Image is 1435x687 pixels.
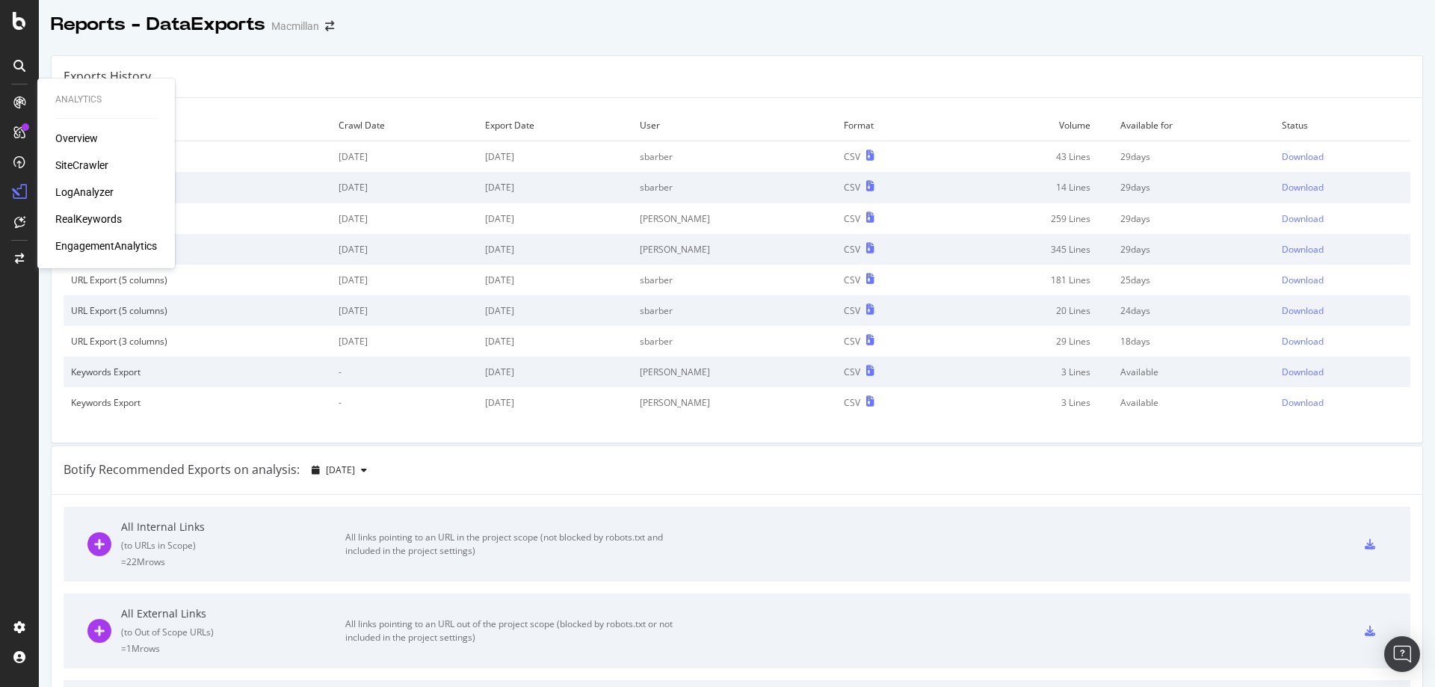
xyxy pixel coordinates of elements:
td: [DATE] [331,265,478,295]
div: Overview [55,131,98,146]
a: LogAnalyzer [55,185,114,200]
td: [DATE] [331,295,478,326]
a: Download [1282,335,1403,348]
td: 24 days [1113,295,1274,326]
td: sbarber [632,265,837,295]
a: Download [1282,243,1403,256]
td: 181 Lines [946,265,1113,295]
div: Analytics [55,93,157,106]
td: [DATE] [478,234,632,265]
td: 3 Lines [946,357,1113,387]
a: SiteCrawler [55,158,108,173]
span: 2025 Sep. 26th [326,463,355,476]
div: CSV [844,243,860,256]
div: CSV [844,181,860,194]
div: Open Intercom Messenger [1384,636,1420,672]
div: Download [1282,304,1324,317]
div: All External Links [121,606,345,621]
div: All links pointing to an URL out of the project scope (blocked by robots.txt or not included in t... [345,617,682,644]
td: [DATE] [478,326,632,357]
div: Macmillan [271,19,319,34]
td: sbarber [632,295,837,326]
td: [DATE] [478,295,632,326]
a: EngagementAnalytics [55,238,157,253]
div: URL Export (4 columns) [71,212,324,225]
td: [DATE] [478,357,632,387]
td: Available for [1113,110,1274,141]
div: Download [1282,335,1324,348]
td: 29 days [1113,203,1274,234]
div: CSV [844,212,860,225]
div: Download [1282,274,1324,286]
div: arrow-right-arrow-left [325,21,334,31]
td: Format [836,110,945,141]
td: [DATE] [331,172,478,203]
td: 29 days [1113,234,1274,265]
div: Download [1282,150,1324,163]
td: 18 days [1113,326,1274,357]
td: [PERSON_NAME] [632,234,837,265]
div: Download [1282,396,1324,409]
td: 345 Lines [946,234,1113,265]
a: Download [1282,304,1403,317]
div: URL Export (5 columns) [71,304,324,317]
div: CSV [844,150,860,163]
td: Export Date [478,110,632,141]
div: Download [1282,212,1324,225]
a: Download [1282,274,1403,286]
a: Download [1282,181,1403,194]
button: [DATE] [306,458,373,482]
div: Reports - DataExports [51,12,265,37]
div: Download [1282,181,1324,194]
div: Exports History [64,68,151,85]
div: ( to URLs in Scope ) [121,539,345,552]
div: Download [1282,243,1324,256]
div: URL Export (3 columns) [71,335,324,348]
a: Download [1282,212,1403,225]
td: Volume [946,110,1113,141]
div: csv-export [1365,626,1375,636]
div: All Internal Links [121,520,345,534]
div: Download [1282,366,1324,378]
td: [DATE] [478,265,632,295]
td: [DATE] [478,387,632,418]
div: = 1M rows [121,642,345,655]
td: [DATE] [478,172,632,203]
div: Keywords Export [71,396,324,409]
div: URL Export (5 columns) [71,274,324,286]
td: Export Type [64,110,331,141]
a: Download [1282,396,1403,409]
div: URL Export (3 columns) [71,181,324,194]
td: Crawl Date [331,110,478,141]
td: sbarber [632,141,837,173]
div: CSV [844,274,860,286]
td: [PERSON_NAME] [632,387,837,418]
td: [DATE] [331,141,478,173]
a: Download [1282,366,1403,378]
td: 259 Lines [946,203,1113,234]
td: sbarber [632,172,837,203]
div: CSV [844,366,860,378]
td: [PERSON_NAME] [632,357,837,387]
td: [DATE] [331,203,478,234]
td: 29 days [1113,141,1274,173]
td: [PERSON_NAME] [632,203,837,234]
td: [DATE] [478,203,632,234]
td: Status [1274,110,1410,141]
div: csv-export [1365,539,1375,549]
div: Botify Recommended Exports on analysis: [64,461,300,478]
td: [DATE] [478,141,632,173]
a: RealKeywords [55,212,122,227]
div: CSV [844,304,860,317]
td: User [632,110,837,141]
div: = 22M rows [121,555,345,568]
td: 20 Lines [946,295,1113,326]
td: 43 Lines [946,141,1113,173]
td: 25 days [1113,265,1274,295]
div: URL Export (4 columns) [71,150,324,163]
td: - [331,357,478,387]
td: [DATE] [331,234,478,265]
